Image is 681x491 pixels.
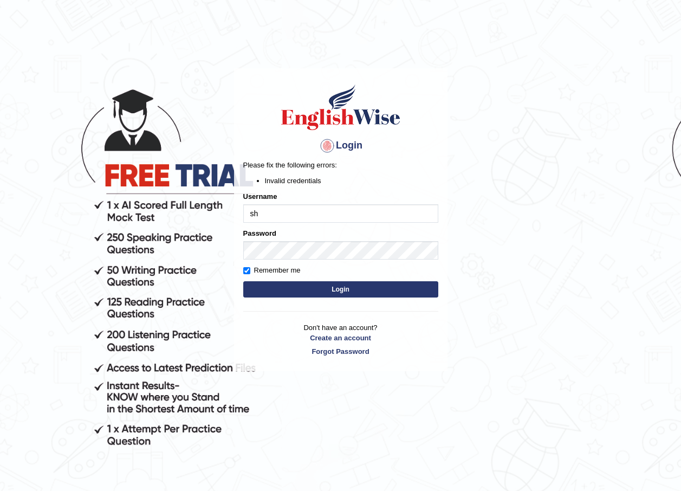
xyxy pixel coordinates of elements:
label: Remember me [243,265,301,276]
a: Forgot Password [243,346,438,357]
label: Username [243,191,277,202]
a: Create an account [243,333,438,343]
img: Logo of English Wise sign in for intelligent practice with AI [279,83,403,132]
li: Invalid credentials [265,176,438,186]
p: Don't have an account? [243,322,438,356]
h4: Login [243,137,438,154]
button: Login [243,281,438,298]
p: Please fix the following errors: [243,160,438,170]
label: Password [243,228,276,238]
input: Remember me [243,267,250,274]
